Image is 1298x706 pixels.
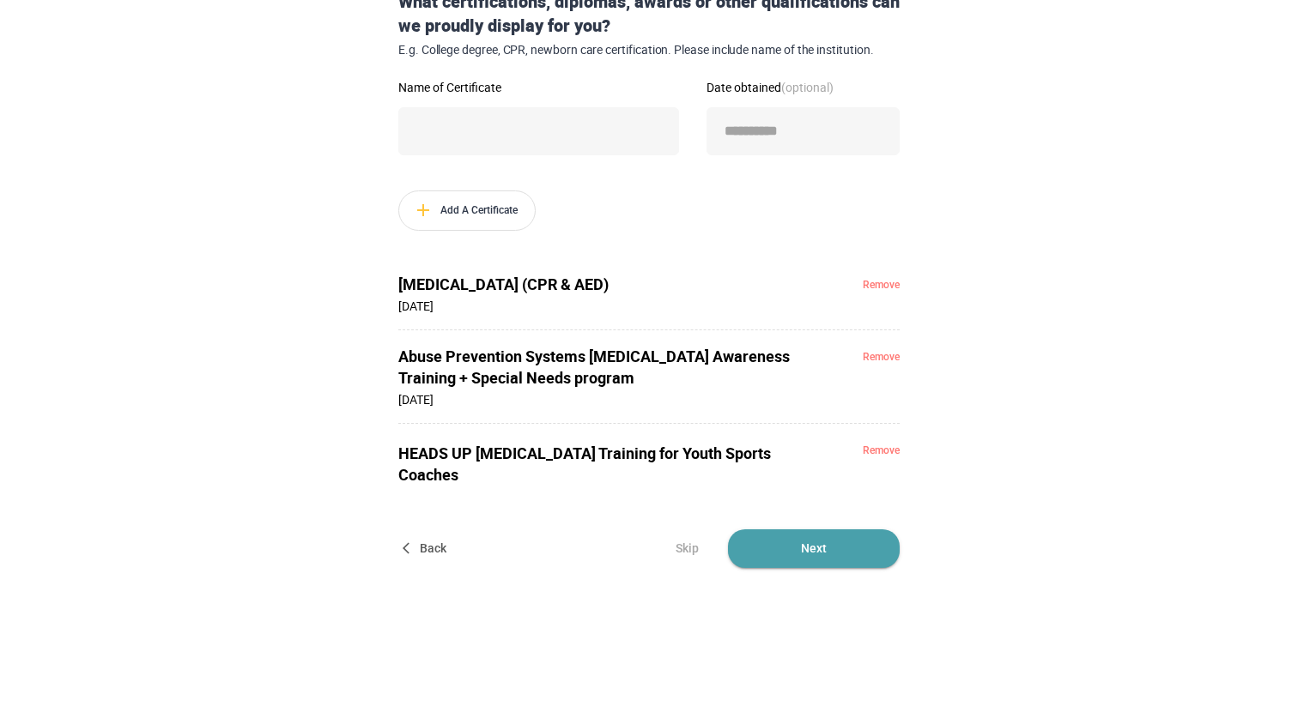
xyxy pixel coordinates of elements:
p: [DATE] [398,295,797,317]
strong: (optional) [781,79,834,95]
span: [MEDICAL_DATA] (CPR & AED) [398,274,797,295]
button: Add A Certificate [398,190,536,231]
button: Remove [863,352,900,362]
button: Skip [659,529,714,568]
span: Abuse Prevention Systems [MEDICAL_DATA] Awareness Training + Special Needs program [398,346,797,389]
button: Next [728,529,900,568]
span: E.g. College degree, CPR, newborn care certification. Please include name of the institution. [398,43,900,57]
button: Remove [863,280,900,290]
button: Back [398,529,453,568]
span: Add A Certificate [399,191,535,230]
span: HEADS UP [MEDICAL_DATA] Training for Youth Sports Coaches [398,443,797,486]
p: [DATE] [398,389,797,410]
label: Name of Certificate [398,81,679,94]
button: Remove [863,445,900,456]
span: Date obtained [707,79,834,95]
